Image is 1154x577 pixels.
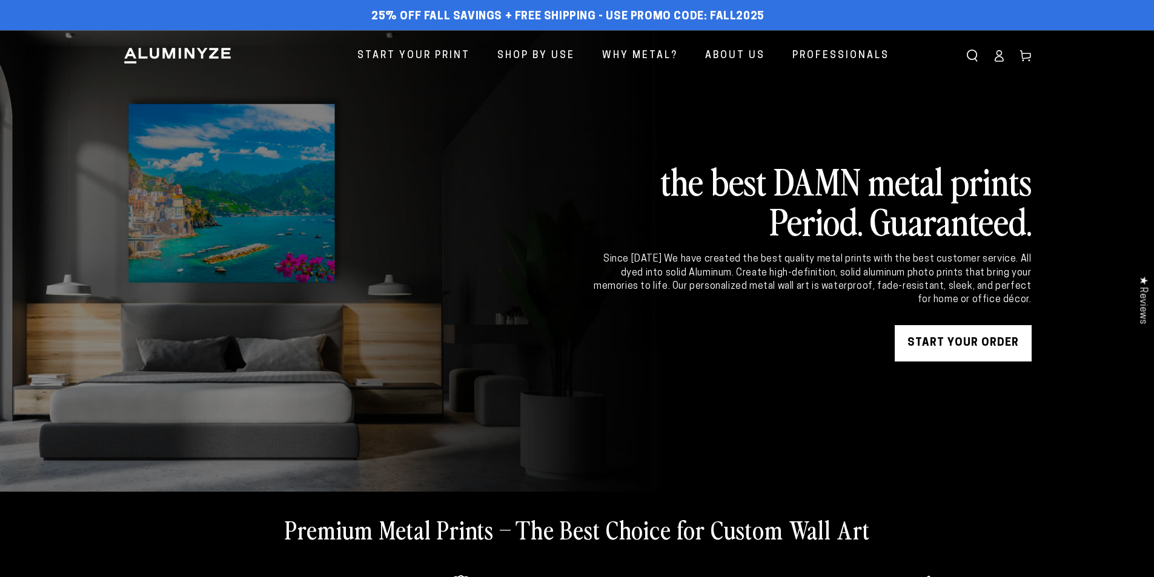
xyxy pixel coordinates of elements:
[592,160,1032,240] h2: the best DAMN metal prints Period. Guaranteed.
[123,47,232,65] img: Aluminyze
[602,47,678,65] span: Why Metal?
[592,252,1032,307] div: Since [DATE] We have created the best quality metal prints with the best customer service. All dy...
[696,40,774,72] a: About Us
[488,40,584,72] a: Shop By Use
[705,47,765,65] span: About Us
[593,40,687,72] a: Why Metal?
[1131,266,1154,334] div: Click to open Judge.me floating reviews tab
[348,40,479,72] a: Start Your Print
[497,47,575,65] span: Shop By Use
[371,10,764,24] span: 25% off FALL Savings + Free Shipping - Use Promo Code: FALL2025
[783,40,898,72] a: Professionals
[357,47,470,65] span: Start Your Print
[792,47,889,65] span: Professionals
[895,325,1032,361] a: START YOUR Order
[959,42,986,69] summary: Search our site
[285,513,870,545] h2: Premium Metal Prints – The Best Choice for Custom Wall Art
